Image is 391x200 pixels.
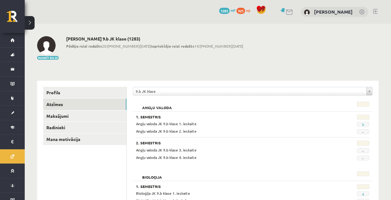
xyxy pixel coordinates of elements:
[314,9,353,15] a: [PERSON_NAME]
[136,155,197,160] span: Angļu valoda JK 9.b klase 4. ieskaite
[136,171,168,177] h2: Bioloģija
[357,129,369,134] span: -
[43,110,126,122] a: Maksājumi
[66,43,243,49] span: 20:[PHONE_NUMBER][DATE] 14:[PHONE_NUMBER][DATE]
[304,9,310,15] img: Daniela Estere Smoroģina
[136,141,329,145] h3: 2. Semestris
[43,87,126,98] a: Profils
[136,129,197,134] span: Angļu valoda JK 9.b klase 2. ieskaite
[151,44,194,49] b: Iepriekšējo reizi redzēts
[43,99,126,110] a: Atzīmes
[246,8,250,13] span: xp
[136,121,197,126] span: Angļu valoda JK 9.b klase 1. ieskaite
[43,122,126,133] a: Radinieki
[136,184,329,189] h3: 1. Semestris
[66,36,243,41] h2: [PERSON_NAME] 9.b JK klase (1283)
[231,8,236,13] span: mP
[66,44,102,49] b: Pēdējo reizi redzēts
[43,134,126,145] a: Mana motivācija
[362,192,364,197] a: 4
[219,8,230,14] span: 1283
[357,148,369,153] span: -
[136,147,197,152] span: Angļu valoda JK 9.b klase 3. ieskaite
[136,87,364,95] span: 9.b JK klase
[236,8,253,13] a: 925 xp
[236,8,245,14] span: 925
[136,191,190,196] span: Bioloģija JK 9.b klase 1. ieskaite
[133,87,372,95] a: 9.b JK klase
[136,115,329,119] h3: 1. Semestris
[37,36,56,55] img: Daniela Estere Smoroģina
[362,122,364,127] a: 9
[219,8,236,13] a: 1283 mP
[37,56,59,60] button: Mainīt bildi
[136,102,178,108] h2: Angļu valoda
[357,155,369,160] span: -
[7,11,25,26] a: Rīgas 1. Tālmācības vidusskola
